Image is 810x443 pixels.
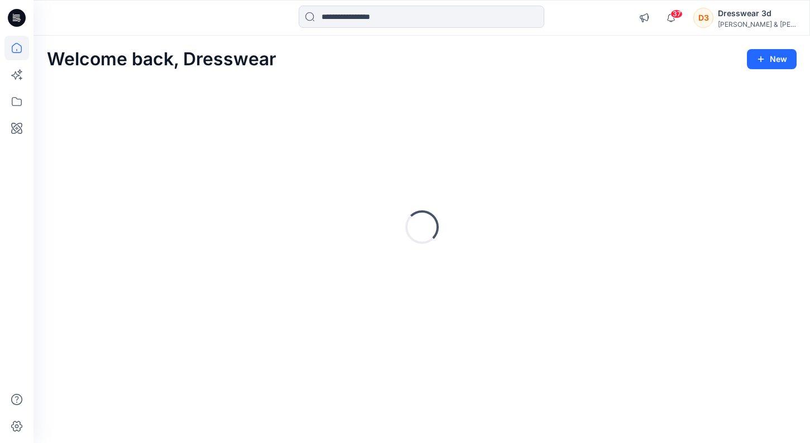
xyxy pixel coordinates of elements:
div: D3 [693,8,713,28]
h2: Welcome back, Dresswear [47,49,276,70]
button: New [747,49,797,69]
span: 37 [670,9,683,18]
div: [PERSON_NAME] & [PERSON_NAME] [718,20,796,28]
div: Dresswear 3d [718,7,796,20]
